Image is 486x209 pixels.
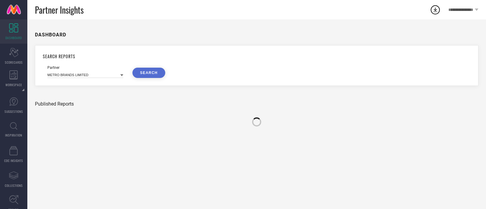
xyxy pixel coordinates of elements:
[4,158,23,163] span: CDC INSIGHTS
[5,83,22,87] span: WORKSPACE
[5,133,22,137] span: INSPIRATION
[132,68,165,78] button: SEARCH
[35,101,478,107] div: Published Reports
[43,53,471,59] h1: SEARCH REPORTS
[35,4,84,16] span: Partner Insights
[47,66,123,70] div: Partner
[5,109,23,114] span: SUGGESTIONS
[5,60,23,65] span: SCORECARDS
[35,32,66,38] h1: DASHBOARD
[5,35,22,40] span: DASHBOARD
[5,183,23,188] span: COLLECTIONS
[430,4,441,15] div: Open download list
